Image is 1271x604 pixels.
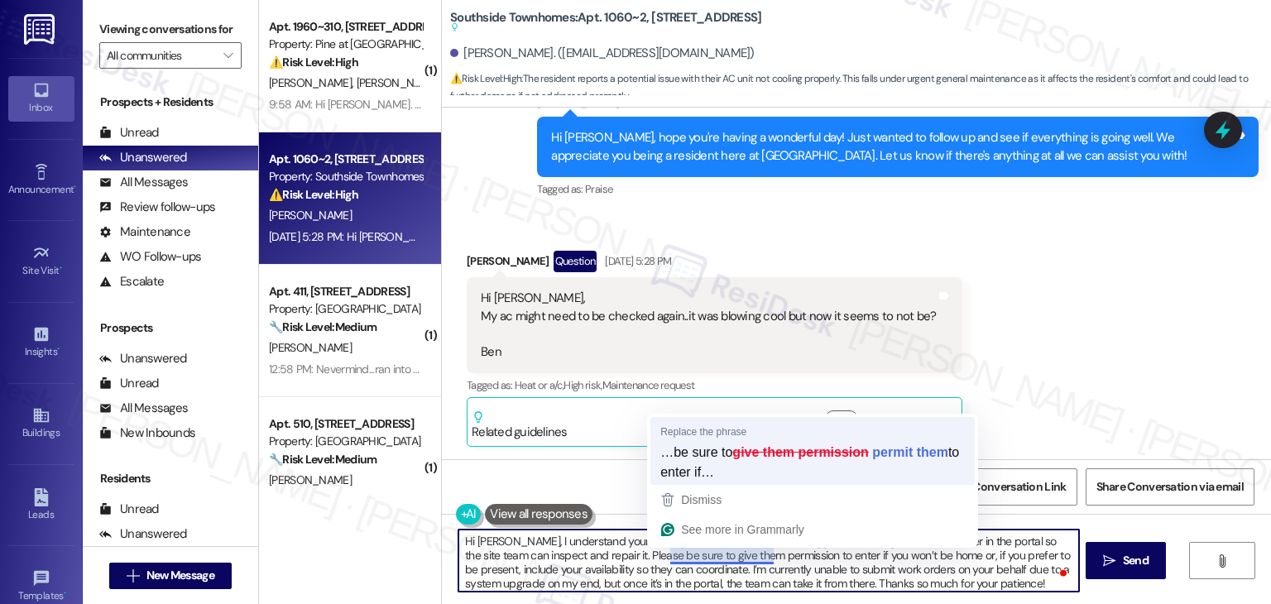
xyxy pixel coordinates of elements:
div: Escalate [99,273,164,290]
span: [PERSON_NAME] [269,472,352,487]
strong: 🔧 Risk Level: Medium [269,452,377,467]
span: : The resident reports a potential issue with their AC unit not cooling properly. This falls unde... [450,70,1271,106]
input: All communities [107,42,215,69]
button: Send [1086,542,1166,579]
span: [PERSON_NAME] [269,75,357,90]
label: Viewing conversations for [99,17,242,42]
div: Residents [83,470,258,487]
span: • [60,262,62,274]
div: Apt. 1960~310, [STREET_ADDRESS][PERSON_NAME] [269,18,422,36]
div: 12:58 PM: Nevermind...ran into Steph [269,362,442,376]
span: Share Conversation via email [1096,478,1244,496]
div: Tagged as: [537,177,1259,201]
span: Maintenance request [602,378,695,392]
div: Prospects [83,319,258,337]
span: • [74,181,76,193]
div: [DATE] 5:28 PM: Hi [PERSON_NAME], My ac might need to be checked again..it was blowing cool but n... [269,229,887,244]
strong: 🔧 Risk Level: Medium [269,319,377,334]
div: [PERSON_NAME] [467,251,962,277]
button: Share Conversation via email [1086,468,1254,506]
div: Unread [99,124,159,141]
span: Praise [585,182,612,196]
div: 9:58 AM: Hi [PERSON_NAME]. Our WiFi is out. I've tried restarting the router but it's still not w... [269,97,735,112]
a: Inbox [8,76,74,121]
b: Southside Townhomes: Apt. 1060~2, [STREET_ADDRESS] [450,9,761,36]
label: Show suggestions [865,410,952,428]
div: Maintenance [99,223,190,241]
div: Review follow-ups [99,199,215,216]
button: Get Conversation Link [941,468,1077,506]
div: Apt. 1060~2, [STREET_ADDRESS] [269,151,422,168]
a: Buildings [8,401,74,446]
div: Unanswered [99,350,187,367]
div: Property: Southside Townhomes [269,168,422,185]
a: Leads [8,483,74,528]
div: All Messages [99,174,188,191]
button: New Message [109,563,232,589]
i:  [127,569,139,582]
a: Site Visit • [8,239,74,284]
div: Apt. 411, [STREET_ADDRESS] [269,283,422,300]
strong: ⚠️ Risk Level: High [269,187,358,202]
i:  [1103,554,1115,568]
div: [PERSON_NAME]. ([EMAIL_ADDRESS][DOMAIN_NAME]) [450,45,755,62]
strong: ⚠️ Risk Level: High [269,55,358,70]
div: Unanswered [99,525,187,543]
div: Property: [GEOGRAPHIC_DATA] [269,433,422,450]
span: New Message [146,567,214,584]
span: Send [1123,552,1149,569]
div: Prospects + Residents [83,93,258,111]
div: Unread [99,501,159,518]
div: Property: [GEOGRAPHIC_DATA] [269,300,422,318]
div: Question [554,251,597,271]
div: Hi [PERSON_NAME], My ac might need to be checked again..it was blowing cool but now it seems to n... [481,290,936,361]
div: Apt. 510, [STREET_ADDRESS] [269,415,422,433]
span: Get Conversation Link [952,478,1066,496]
span: Heat or a/c , [515,378,564,392]
img: ResiDesk Logo [24,14,58,45]
div: Related guidelines [472,410,568,441]
span: [PERSON_NAME] [269,208,352,223]
div: Unread [99,375,159,392]
div: Tagged as: [467,373,962,397]
textarea: To enrich screen reader interactions, please activate Accessibility in Grammarly extension settings [458,530,1078,592]
span: High risk , [564,378,602,392]
div: Hi [PERSON_NAME], hope you're having a wonderful day! Just wanted to follow up and see if everyth... [551,129,1232,165]
span: [PERSON_NAME] [269,340,352,355]
a: Insights • [8,320,74,365]
div: WO Follow-ups [99,248,201,266]
div: [DATE] 5:28 PM [601,252,671,270]
i:  [1216,554,1228,568]
strong: ⚠️ Risk Level: High [450,72,521,85]
div: All Messages [99,400,188,417]
span: • [57,343,60,355]
div: Unanswered [99,149,187,166]
span: • [64,587,66,599]
div: New Inbounds [99,424,195,442]
span: [PERSON_NAME] [357,75,439,90]
div: Property: Pine at [GEOGRAPHIC_DATA] [269,36,422,53]
i:  [223,49,233,62]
